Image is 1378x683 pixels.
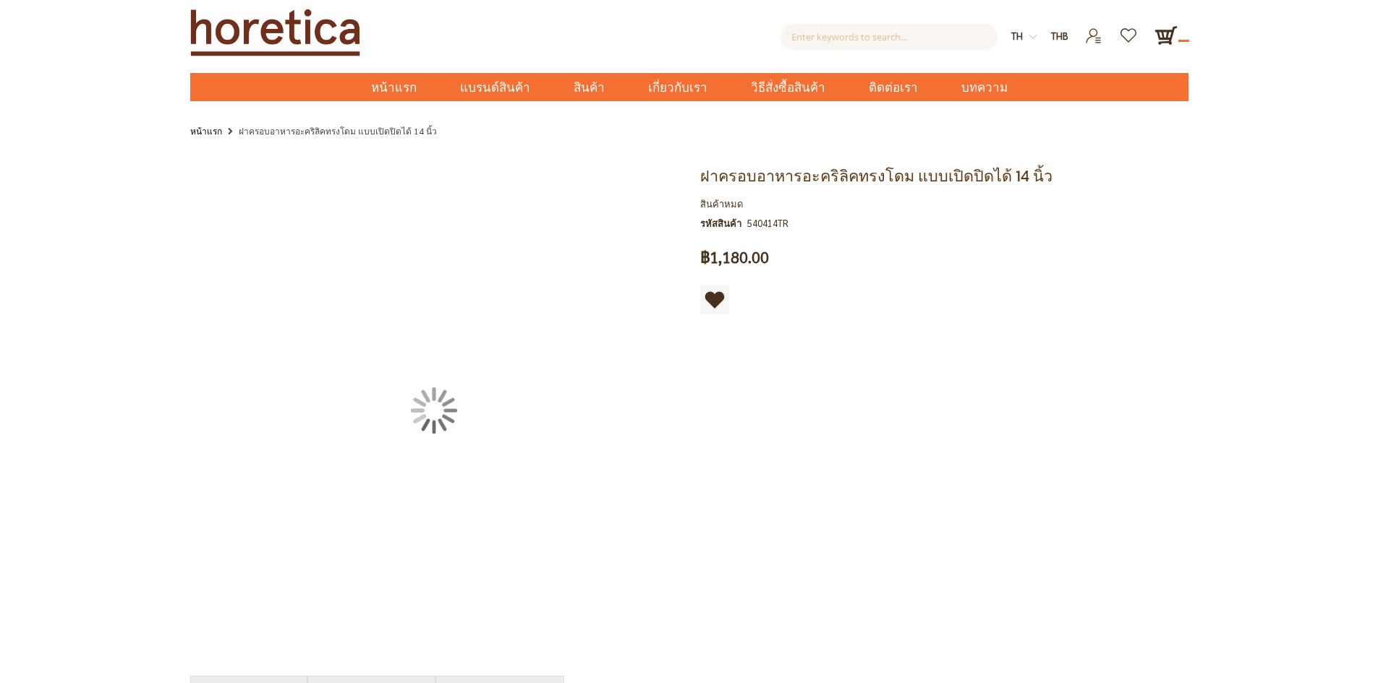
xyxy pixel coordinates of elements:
span: th [1011,30,1023,42]
span: ติดต่อเรา [869,73,918,103]
a: เพิ่มไปยังรายการโปรด [700,285,729,314]
span: THB [1051,30,1068,42]
span: แบรนด์สินค้า [460,73,530,103]
a: แบรนด์สินค้า [438,73,552,101]
span: สินค้า [574,73,605,103]
span: เกี่ยวกับเรา [648,73,707,103]
a: บทความ [940,73,1029,101]
a: หน้าแรก [349,73,438,101]
span: วิธีสั่งซื้อสินค้า [751,73,825,103]
a: รายการโปรด [1112,24,1147,36]
a: วิธีสั่งซื้อสินค้า [729,73,847,101]
li: ฝาครอบอาหารอะคริลิคทรงโดม แบบเปิดปิดได้ 14 นิ้ว [224,123,437,141]
span: บทความ [961,73,1008,103]
a: สินค้า [552,73,626,101]
a: เกี่ยวกับเรา [626,73,729,101]
img: dropdown-icon.svg [1029,33,1037,40]
strong: รหัสสินค้า [700,215,747,231]
div: สถานะของสินค้า [700,196,1188,212]
a: ติดต่อเรา [847,73,940,101]
img: Horetica.com [190,9,360,56]
a: หน้าแรก [190,123,222,139]
span: ฿1,180.00 [700,249,769,265]
span: หน้าแรก [371,78,417,97]
span: ฝาครอบอาหารอะคริลิคทรงโดม แบบเปิดปิดได้ 14 นิ้ว [700,164,1052,188]
div: 540414TR [747,215,788,231]
img: กำลังโหลด... [411,387,457,434]
span: สินค้าหมด [700,197,743,210]
a: เข้าสู่ระบบ [1076,24,1112,36]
